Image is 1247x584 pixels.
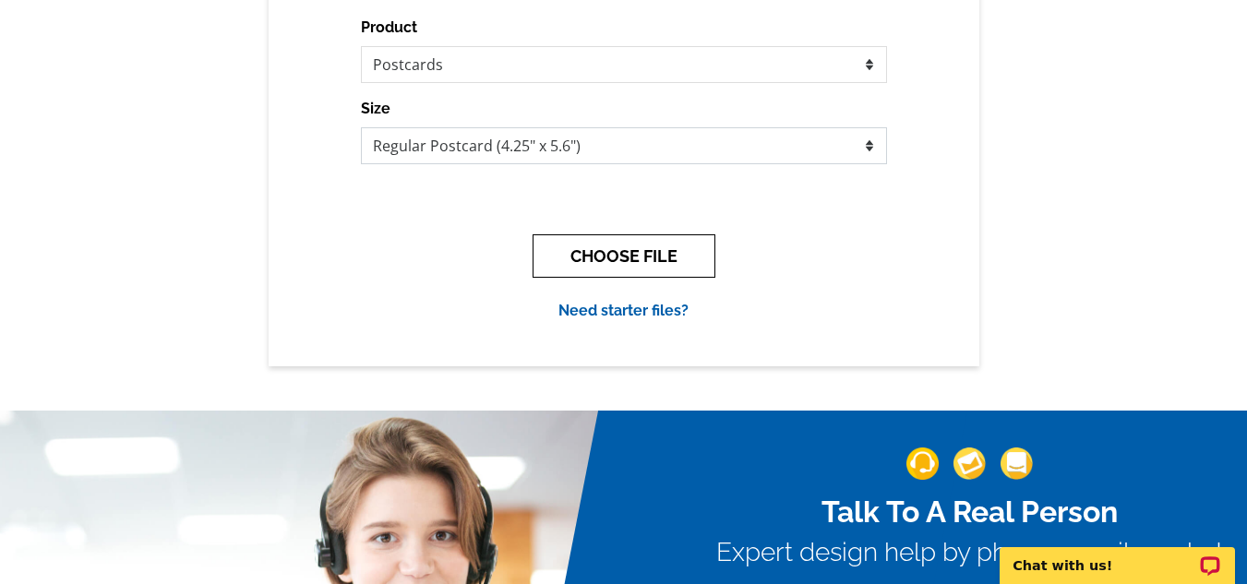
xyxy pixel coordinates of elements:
img: support-img-2.png [953,447,986,480]
label: Product [361,17,417,39]
img: support-img-1.png [906,447,939,480]
a: Need starter files? [558,302,689,319]
iframe: LiveChat chat widget [988,526,1247,584]
label: Size [361,98,390,120]
h2: Talk To A Real Person [716,495,1224,530]
img: support-img-3_1.png [1001,447,1033,480]
button: CHOOSE FILE [533,234,715,278]
h3: Expert design help by phone, email, or chat [716,537,1224,568]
